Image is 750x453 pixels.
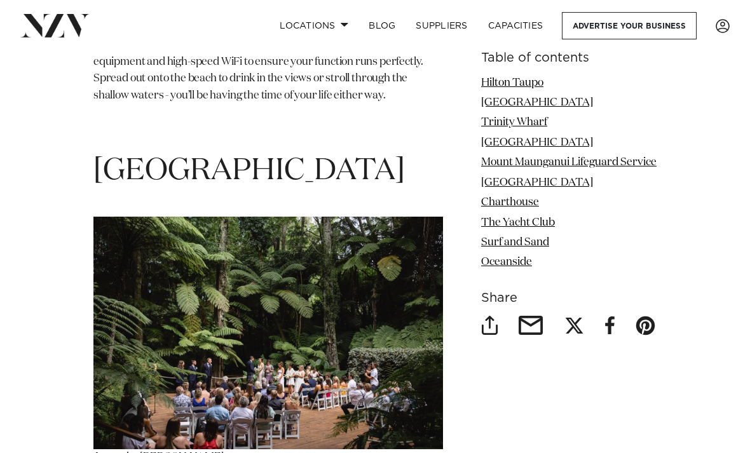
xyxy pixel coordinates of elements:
a: Charthouse [481,198,539,208]
a: Capacities [478,12,554,39]
a: Hilton Taupo [481,78,543,88]
a: [GEOGRAPHIC_DATA] [481,177,593,188]
a: [GEOGRAPHIC_DATA] [481,97,593,108]
a: Trinity Wharf [481,118,547,128]
a: Locations [269,12,358,39]
a: Oceanside [481,257,532,268]
h6: Table of contents [481,51,657,65]
span: [GEOGRAPHIC_DATA] [93,156,405,186]
a: SUPPLIERS [406,12,477,39]
img: nzv-logo.png [20,14,90,37]
a: Advertise your business [562,12,697,39]
a: Surf and Sand [481,238,549,248]
a: BLOG [358,12,406,39]
h6: Share [481,292,657,305]
a: [GEOGRAPHIC_DATA] [481,137,593,148]
a: The Yacht Club [481,217,555,228]
a: Mount Maunganui Lifeguard Service [481,158,657,168]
